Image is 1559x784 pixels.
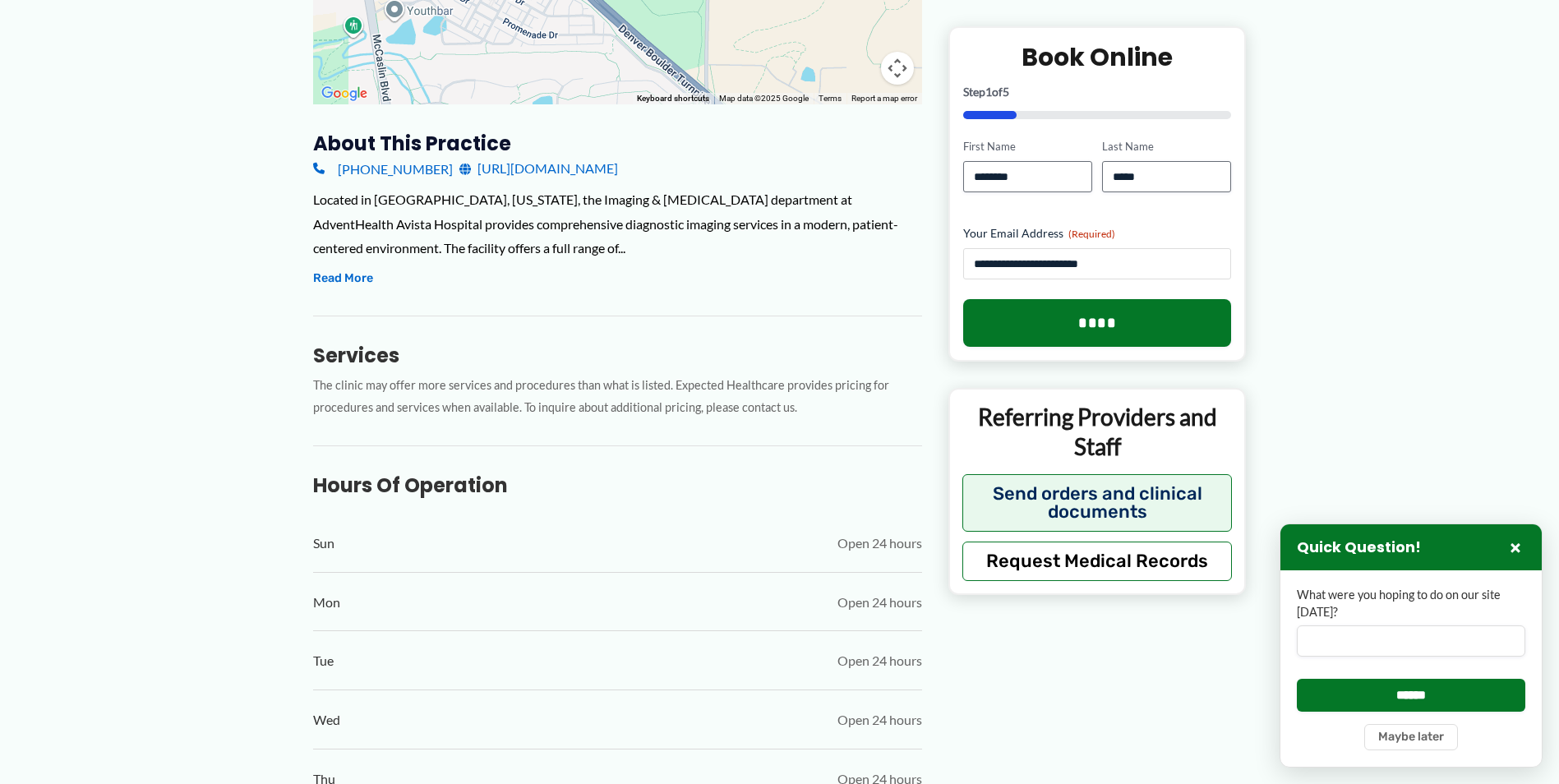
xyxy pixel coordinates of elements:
[1003,85,1009,99] span: 5
[837,708,922,732] span: Open 24 hours
[963,225,1232,242] label: Your Email Address
[719,94,809,103] span: Map data ©2025 Google
[313,375,922,419] p: The clinic may offer more services and procedures than what is listed. Expected Healthcare provid...
[1506,537,1525,557] button: Close
[837,648,922,673] span: Open 24 hours
[317,83,371,104] a: Open this area in Google Maps (opens a new window)
[317,83,371,104] img: Google
[962,402,1233,462] p: Referring Providers and Staff
[313,473,922,498] h3: Hours of Operation
[313,269,373,288] button: Read More
[1364,724,1458,750] button: Maybe later
[962,473,1233,531] button: Send orders and clinical documents
[313,708,340,732] span: Wed
[963,41,1232,73] h2: Book Online
[1297,538,1421,557] h3: Quick Question!
[313,131,922,156] h3: About this practice
[837,531,922,556] span: Open 24 hours
[837,590,922,615] span: Open 24 hours
[963,139,1092,154] label: First Name
[313,648,334,673] span: Tue
[1068,228,1115,240] span: (Required)
[313,531,334,556] span: Sun
[313,590,340,615] span: Mon
[851,94,917,103] a: Report a map error
[313,343,922,368] h3: Services
[1102,139,1231,154] label: Last Name
[819,94,842,103] a: Terms (opens in new tab)
[459,156,618,181] a: [URL][DOMAIN_NAME]
[881,52,914,85] button: Map camera controls
[985,85,992,99] span: 1
[962,541,1233,580] button: Request Medical Records
[1297,587,1525,620] label: What were you hoping to do on our site [DATE]?
[313,156,453,181] a: [PHONE_NUMBER]
[313,187,922,261] div: Located in [GEOGRAPHIC_DATA], [US_STATE], the Imaging & [MEDICAL_DATA] department at AdventHealth...
[637,93,709,104] button: Keyboard shortcuts
[963,86,1232,98] p: Step of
